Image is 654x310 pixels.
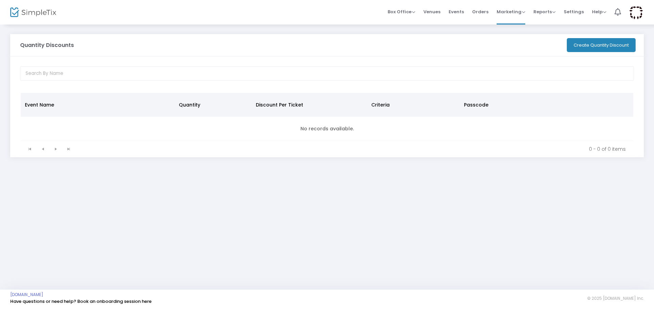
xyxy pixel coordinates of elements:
[449,3,464,20] span: Events
[388,9,415,15] span: Box Office
[25,101,54,108] span: Event Name
[20,43,74,48] h3: Quantity Discounts
[10,298,152,305] a: Have questions or need help? Book an onboarding session here
[567,38,636,52] button: Create Quantity Discount
[423,3,440,20] span: Venues
[472,3,488,20] span: Orders
[367,93,460,117] th: Criteria
[21,93,633,141] div: Data table
[533,9,556,15] span: Reports
[592,9,606,15] span: Help
[460,93,552,117] th: Passcode
[175,93,252,117] th: Quantity
[10,292,43,297] a: [DOMAIN_NAME]
[497,9,525,15] span: Marketing
[20,66,634,81] input: Search By Name
[80,146,626,152] kendo-pager-info: 0 - 0 of 0 items
[587,296,644,301] span: © 2025 [DOMAIN_NAME] Inc.
[252,93,367,117] th: Discount Per Ticket
[564,3,584,20] span: Settings
[21,117,633,141] td: No records available.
